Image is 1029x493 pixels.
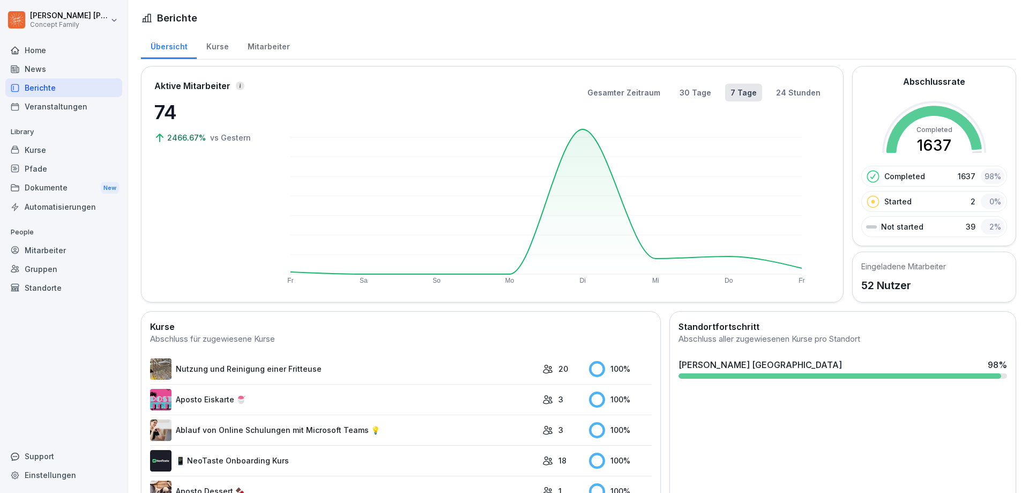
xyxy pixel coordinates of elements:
text: Fr [799,277,804,284]
div: Dokumente [5,178,122,198]
text: So [433,277,441,284]
text: Sa [360,277,368,284]
p: [PERSON_NAME] [PERSON_NAME] [30,11,108,20]
p: 3 [558,424,563,436]
h2: Standortfortschritt [678,320,1007,333]
p: 74 [154,98,262,127]
p: Not started [881,221,923,232]
img: wogpw1ad3b6xttwx9rgsg3h8.png [150,450,171,472]
h2: Abschlussrate [903,75,965,88]
h1: Berichte [157,11,197,25]
a: Aposto Eiskarte 🍧 [150,389,537,410]
div: 100 % [589,422,652,438]
a: Kurse [5,141,122,159]
p: 18 [558,455,566,466]
p: Started [884,196,912,207]
p: 2 [971,196,975,207]
p: vs Gestern [210,132,251,143]
div: 100 % [589,392,652,408]
button: Gesamter Zeitraum [582,84,666,101]
a: Mitarbeiter [5,241,122,260]
p: 3 [558,394,563,405]
div: 98 % [988,358,1007,371]
p: 52 Nutzer [861,277,946,293]
a: 📱 NeoTaste Onboarding Kurs [150,450,537,472]
p: 2466.67% [167,132,208,143]
div: Abschluss aller zugewiesenen Kurse pro Standort [678,333,1007,345]
img: jodldgla1n88m1zx1ylvr2oo.png [150,389,171,410]
a: Übersicht [141,32,197,59]
text: Fr [287,277,293,284]
h5: Eingeladene Mitarbeiter [861,261,946,272]
a: [PERSON_NAME] [GEOGRAPHIC_DATA]98% [674,354,1011,383]
p: Completed [884,171,925,182]
a: Nutzung und Reinigung einer Fritteuse [150,358,537,380]
div: 100 % [589,361,652,377]
p: 1637 [958,171,975,182]
a: News [5,60,122,78]
div: 98 % [981,168,1004,184]
div: [PERSON_NAME] [GEOGRAPHIC_DATA] [678,358,842,371]
text: Mo [505,277,514,284]
img: b2msvuojt3s6egexuweix326.png [150,358,171,380]
a: Ablauf von Online Schulungen mit Microsoft Teams 💡 [150,420,537,441]
a: Automatisierungen [5,197,122,216]
text: Mi [652,277,659,284]
a: DokumenteNew [5,178,122,198]
a: Mitarbeiter [238,32,299,59]
a: Veranstaltungen [5,97,122,116]
p: People [5,224,122,241]
div: Support [5,447,122,466]
h2: Kurse [150,320,652,333]
p: Aktive Mitarbeiter [154,79,230,92]
a: Gruppen [5,260,122,278]
button: 7 Tage [725,84,762,101]
a: Pfade [5,159,122,178]
p: 39 [966,221,975,232]
text: Di [579,277,585,284]
p: Concept Family [30,21,108,28]
img: e8eoks8cju23yjmx0b33vrq2.png [150,420,171,441]
a: Home [5,41,122,60]
a: Einstellungen [5,466,122,484]
a: Berichte [5,78,122,97]
div: 100 % [589,453,652,469]
button: 24 Stunden [771,84,826,101]
text: Do [725,277,733,284]
button: 30 Tage [674,84,717,101]
p: Library [5,123,122,141]
a: Standorte [5,278,122,297]
div: New [101,182,119,194]
div: 2 % [981,219,1004,234]
a: Kurse [197,32,238,59]
p: 20 [558,363,568,374]
div: Abschluss für zugewiesene Kurse [150,333,652,345]
div: 0 % [981,194,1004,209]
